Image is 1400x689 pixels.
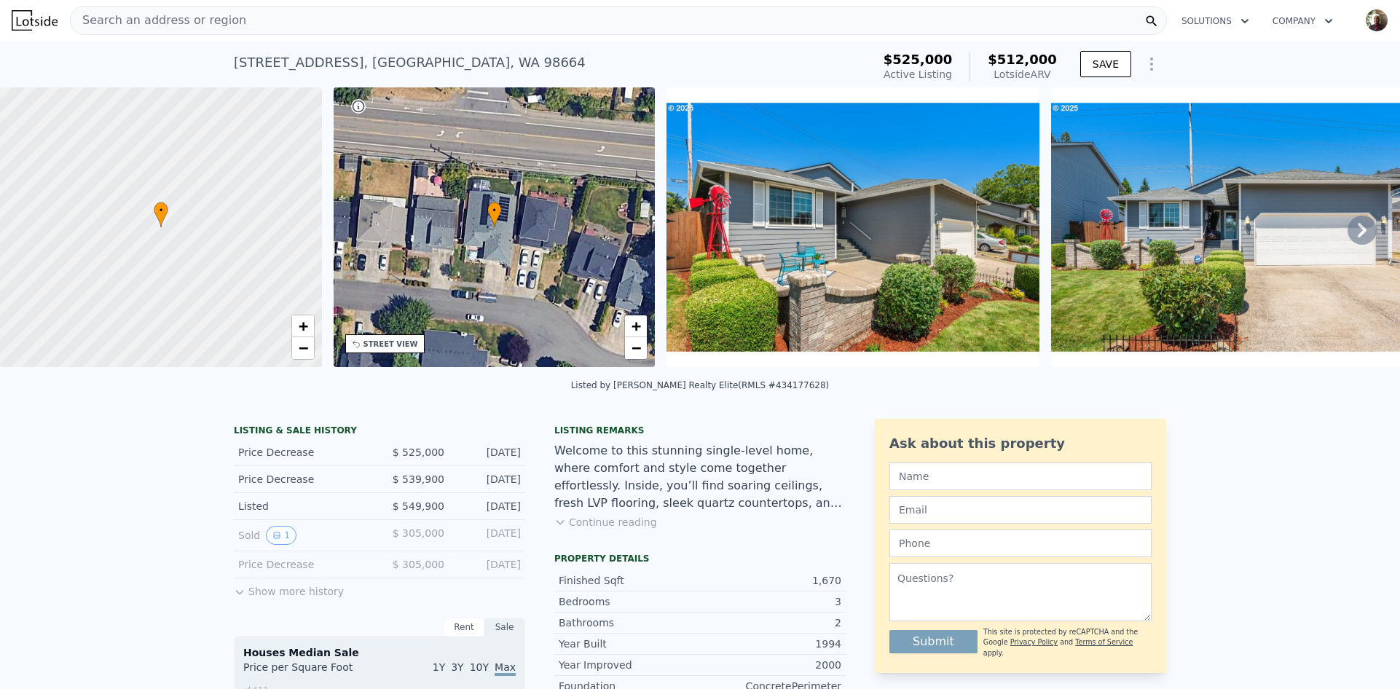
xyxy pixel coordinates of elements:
[559,637,700,651] div: Year Built
[559,594,700,609] div: Bedrooms
[456,557,521,572] div: [DATE]
[884,52,953,67] span: $525,000
[433,661,445,673] span: 1Y
[238,557,368,572] div: Price Decrease
[1010,638,1058,646] a: Privacy Policy
[554,553,846,564] div: Property details
[154,204,168,217] span: •
[1365,9,1388,32] img: avatar
[484,618,525,637] div: Sale
[154,202,168,227] div: •
[470,661,489,673] span: 10Y
[266,526,296,545] button: View historical data
[393,446,444,458] span: $ 525,000
[988,67,1057,82] div: Lotside ARV
[988,52,1057,67] span: $512,000
[1137,50,1166,79] button: Show Options
[238,526,368,545] div: Sold
[456,472,521,487] div: [DATE]
[700,615,841,630] div: 2
[292,315,314,337] a: Zoom in
[393,500,444,512] span: $ 549,900
[298,317,307,335] span: +
[363,339,418,350] div: STREET VIEW
[393,473,444,485] span: $ 539,900
[889,496,1152,524] input: Email
[632,317,641,335] span: +
[554,515,657,529] button: Continue reading
[666,87,1039,367] img: Sale: 167057451 Parcel: 101943464
[298,339,307,357] span: −
[243,660,380,683] div: Price per Square Foot
[983,627,1152,658] div: This site is protected by reCAPTCHA and the Google and apply.
[554,425,846,436] div: Listing remarks
[889,433,1152,454] div: Ask about this property
[234,52,586,73] div: [STREET_ADDRESS] , [GEOGRAPHIC_DATA] , WA 98664
[393,527,444,539] span: $ 305,000
[1075,638,1133,646] a: Terms of Service
[1080,51,1131,77] button: SAVE
[889,462,1152,490] input: Name
[487,202,502,227] div: •
[451,661,463,673] span: 3Y
[1170,8,1261,34] button: Solutions
[243,645,516,660] div: Houses Median Sale
[625,315,647,337] a: Zoom in
[571,380,830,390] div: Listed by [PERSON_NAME] Realty Elite (RMLS #434177628)
[292,337,314,359] a: Zoom out
[444,618,484,637] div: Rent
[456,499,521,513] div: [DATE]
[632,339,641,357] span: −
[393,559,444,570] span: $ 305,000
[700,573,841,588] div: 1,670
[238,472,368,487] div: Price Decrease
[559,615,700,630] div: Bathrooms
[625,337,647,359] a: Zoom out
[559,658,700,672] div: Year Improved
[889,630,978,653] button: Submit
[700,658,841,672] div: 2000
[71,12,246,29] span: Search an address or region
[889,529,1152,557] input: Phone
[559,573,700,588] div: Finished Sqft
[238,445,368,460] div: Price Decrease
[12,10,58,31] img: Lotside
[1261,8,1345,34] button: Company
[234,425,525,439] div: LISTING & SALE HISTORY
[554,442,846,512] div: Welcome to this stunning single-level home, where comfort and style come together effortlessly. I...
[238,499,368,513] div: Listed
[700,594,841,609] div: 3
[487,204,502,217] span: •
[700,637,841,651] div: 1994
[495,661,516,676] span: Max
[456,445,521,460] div: [DATE]
[456,526,521,545] div: [DATE]
[234,578,344,599] button: Show more history
[884,68,952,80] span: Active Listing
